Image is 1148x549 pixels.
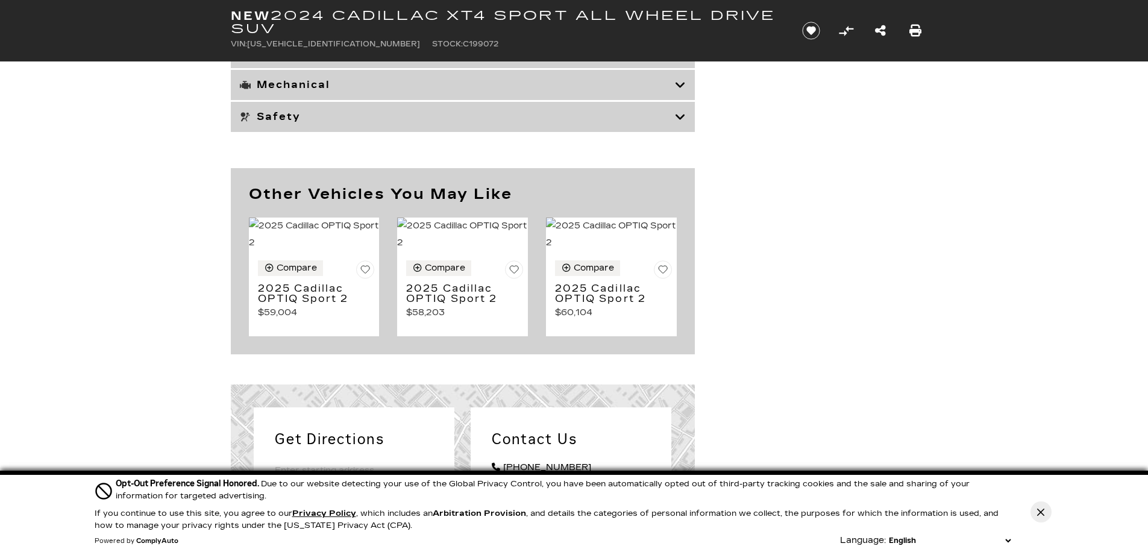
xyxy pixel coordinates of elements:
[275,459,433,483] input: Enter starting address
[555,283,672,321] a: 2025 Cadillac OPTIQ Sport 2 $60,104
[275,428,433,450] h2: Get Directions
[258,304,375,321] p: $59,004
[574,263,614,274] div: Compare
[798,21,824,40] button: Save vehicle
[95,538,178,545] div: Powered by
[116,478,261,489] span: Opt-Out Preference Signal Honored .
[555,304,672,321] p: $60,104
[95,509,999,530] p: If you continue to use this site, you agree to our , which includes an , and details the categori...
[837,22,855,40] button: Compare Vehicle
[886,535,1014,547] select: Language Select
[406,260,471,276] button: Compare Vehicle
[397,218,528,251] img: 2025 Cadillac OPTIQ Sport 2
[258,283,351,304] h3: 2025 Cadillac OPTIQ Sport 2
[277,263,317,274] div: Compare
[231,9,782,36] h1: 2024 Cadillac XT4 Sport All Wheel Drive SUV
[247,40,420,48] span: [US_VEHICLE_IDENTIFICATION_NUMBER]
[875,22,886,39] a: Share this New 2024 Cadillac XT4 Sport All Wheel Drive SUV
[555,283,648,304] h3: 2025 Cadillac OPTIQ Sport 2
[240,79,675,91] h3: Mechanical
[406,283,500,304] h3: 2025 Cadillac OPTIQ Sport 2
[406,283,523,321] a: 2025 Cadillac OPTIQ Sport 2 $58,203
[1030,501,1052,522] button: Close Button
[116,477,1014,502] div: Due to our website detecting your use of the Global Privacy Control, you have been automatically ...
[356,260,374,285] button: Save Vehicle
[231,40,247,48] span: VIN:
[433,509,526,518] strong: Arbitration Provision
[654,260,672,285] button: Save Vehicle
[463,40,498,48] span: C199072
[840,536,886,545] div: Language:
[258,283,375,321] a: 2025 Cadillac OPTIQ Sport 2 $59,004
[240,111,675,123] h3: Safety
[231,8,271,23] strong: New
[505,260,523,285] button: Save Vehicle
[492,428,650,450] h2: Contact Us
[406,304,523,321] p: $58,203
[136,538,178,545] a: ComplyAuto
[249,218,380,251] img: 2025 Cadillac OPTIQ Sport 2
[258,260,323,276] button: Compare Vehicle
[555,260,620,276] button: Compare Vehicle
[432,40,463,48] span: Stock:
[909,22,921,39] a: Print this New 2024 Cadillac XT4 Sport All Wheel Drive SUV
[546,218,677,251] img: 2025 Cadillac OPTIQ Sport 2
[492,459,650,476] a: [PHONE_NUMBER]
[292,509,356,518] u: Privacy Policy
[249,186,677,202] h2: Other Vehicles You May Like
[425,263,465,274] div: Compare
